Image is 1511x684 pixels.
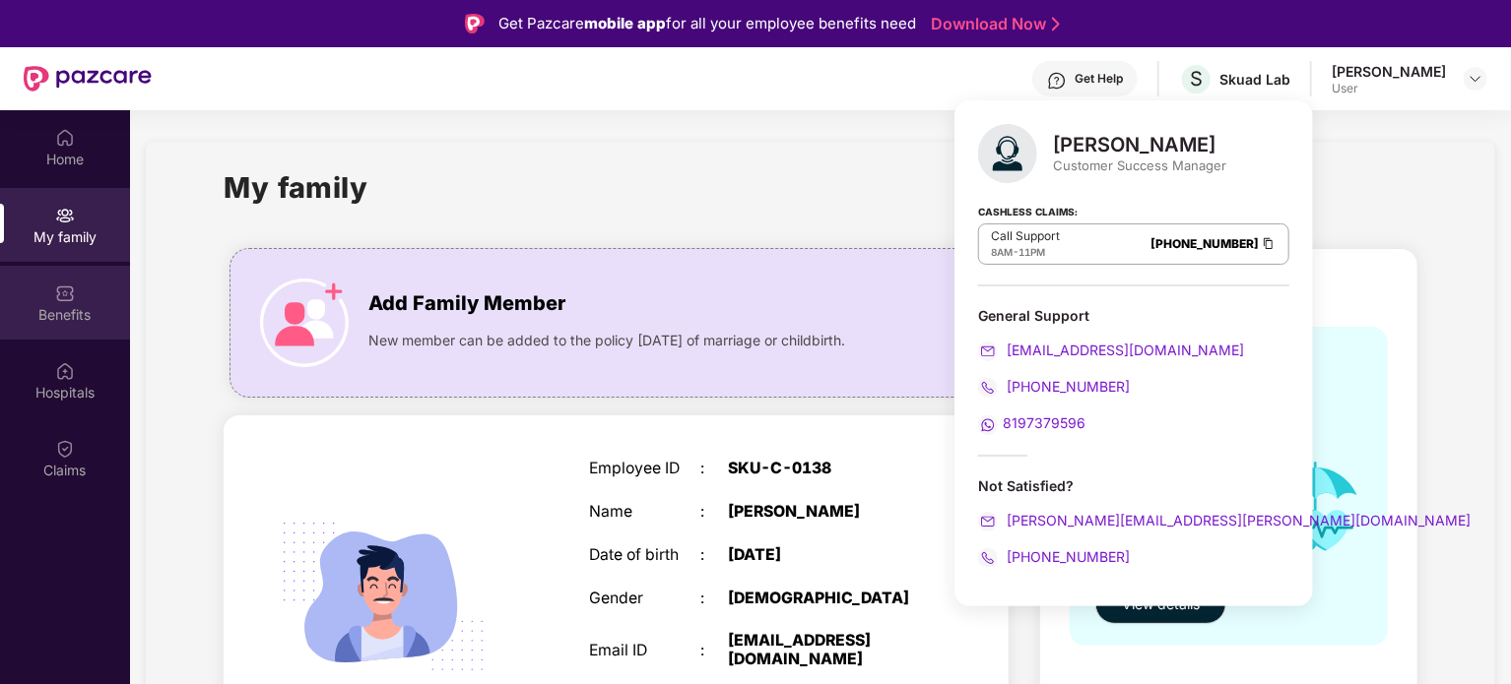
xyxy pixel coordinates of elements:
div: Employee ID [589,460,700,478]
div: [EMAIL_ADDRESS][DOMAIN_NAME] [728,632,923,669]
span: [PHONE_NUMBER] [1003,548,1130,565]
div: [DATE] [728,546,923,565]
div: Get Pazcare for all your employee benefits need [498,12,916,35]
div: Not Satisfied? [978,476,1289,495]
img: svg+xml;base64,PHN2ZyB3aWR0aD0iMjAiIGhlaWdodD0iMjAiIHZpZXdCb3g9IjAgMCAyMCAyMCIgZmlsbD0ibm9uZSIgeG... [55,206,75,225]
strong: mobile app [584,14,666,32]
img: svg+xml;base64,PHN2ZyB4bWxucz0iaHR0cDovL3d3dy53My5vcmcvMjAwMC9zdmciIHdpZHRoPSIyMCIgaGVpZ2h0PSIyMC... [978,342,998,361]
div: Get Help [1075,71,1123,87]
img: New Pazcare Logo [24,66,152,92]
img: svg+xml;base64,PHN2ZyB4bWxucz0iaHR0cDovL3d3dy53My5vcmcvMjAwMC9zdmciIHdpZHRoPSIyMCIgaGVpZ2h0PSIyMC... [978,378,998,398]
img: svg+xml;base64,PHN2ZyBpZD0iSG9tZSIgeG1sbnM9Imh0dHA6Ly93d3cudzMub3JnLzIwMDAvc3ZnIiB3aWR0aD0iMjAiIG... [55,128,75,148]
img: Logo [465,14,485,33]
span: Add Family Member [368,288,565,319]
a: 8197379596 [978,414,1085,431]
span: S [1190,67,1203,91]
img: svg+xml;base64,PHN2ZyBpZD0iSG9zcGl0YWxzIiB4bWxucz0iaHR0cDovL3d3dy53My5vcmcvMjAwMC9zdmciIHdpZHRoPS... [55,361,75,381]
div: General Support [978,306,1289,435]
span: 8197379596 [1003,414,1085,431]
div: [PERSON_NAME] [1332,62,1446,81]
div: Not Satisfied? [978,476,1289,568]
img: Clipboard Icon [1261,235,1277,252]
a: [PHONE_NUMBER] [978,378,1130,395]
img: svg+xml;base64,PHN2ZyB4bWxucz0iaHR0cDovL3d3dy53My5vcmcvMjAwMC9zdmciIHdpZHRoPSIyMCIgaGVpZ2h0PSIyMC... [978,415,998,435]
img: svg+xml;base64,PHN2ZyBpZD0iSGVscC0zMngzMiIgeG1sbnM9Imh0dHA6Ly93d3cudzMub3JnLzIwMDAvc3ZnIiB3aWR0aD... [1047,71,1067,91]
div: : [700,642,728,660]
img: svg+xml;base64,PHN2ZyB4bWxucz0iaHR0cDovL3d3dy53My5vcmcvMjAwMC9zdmciIHhtbG5zOnhsaW5rPSJodHRwOi8vd3... [978,124,1037,183]
strong: Cashless Claims: [978,200,1078,221]
div: Name [589,503,700,522]
a: [PHONE_NUMBER] [978,548,1130,565]
img: svg+xml;base64,PHN2ZyB4bWxucz0iaHR0cDovL3d3dy53My5vcmcvMjAwMC9zdmciIHdpZHRoPSIyMCIgaGVpZ2h0PSIyMC... [978,548,998,568]
p: Call Support [991,228,1060,244]
h1: My family [224,165,368,210]
a: [EMAIL_ADDRESS][DOMAIN_NAME] [978,342,1244,358]
div: [PERSON_NAME] [1053,133,1226,156]
div: Customer Success Manager [1053,156,1226,174]
div: Date of birth [589,546,700,565]
div: [PERSON_NAME] [728,503,923,522]
img: icon [1254,440,1378,574]
a: Download Now [931,14,1054,34]
div: : [700,460,728,478]
img: svg+xml;base64,PHN2ZyB4bWxucz0iaHR0cDovL3d3dy53My5vcmcvMjAwMC9zdmciIHdpZHRoPSIyMCIgaGVpZ2h0PSIyMC... [978,512,998,531]
div: User [1332,81,1446,96]
div: Gender [589,590,700,608]
span: 11PM [1018,246,1045,258]
div: : [700,590,728,608]
div: : [700,546,728,565]
span: [PHONE_NUMBER] [1003,378,1130,395]
img: icon [260,279,349,367]
span: New member can be added to the policy [DATE] of marriage or childbirth. [368,330,845,351]
div: Email ID [589,642,700,660]
span: [EMAIL_ADDRESS][DOMAIN_NAME] [1003,342,1244,358]
div: : [700,503,728,522]
div: - [991,244,1060,260]
span: [PERSON_NAME][EMAIL_ADDRESS][PERSON_NAME][DOMAIN_NAME] [1003,512,1471,529]
div: General Support [978,306,1289,325]
div: [DEMOGRAPHIC_DATA] [728,590,923,608]
div: Skuad Lab [1219,70,1290,89]
a: [PHONE_NUMBER] [1150,236,1259,251]
img: svg+xml;base64,PHN2ZyBpZD0iQ2xhaW0iIHhtbG5zPSJodHRwOi8vd3d3LnczLm9yZy8yMDAwL3N2ZyIgd2lkdGg9IjIwIi... [55,439,75,459]
span: 8AM [991,246,1013,258]
img: Stroke [1052,14,1060,34]
img: svg+xml;base64,PHN2ZyBpZD0iQmVuZWZpdHMiIHhtbG5zPSJodHRwOi8vd3d3LnczLm9yZy8yMDAwL3N2ZyIgd2lkdGg9Ij... [55,283,75,303]
div: SKU-C-0138 [728,460,923,478]
img: svg+xml;base64,PHN2ZyBpZD0iRHJvcGRvd24tMzJ4MzIiIHhtbG5zPSJodHRwOi8vd3d3LnczLm9yZy8yMDAwL3N2ZyIgd2... [1468,71,1483,87]
a: [PERSON_NAME][EMAIL_ADDRESS][PERSON_NAME][DOMAIN_NAME] [978,512,1471,529]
